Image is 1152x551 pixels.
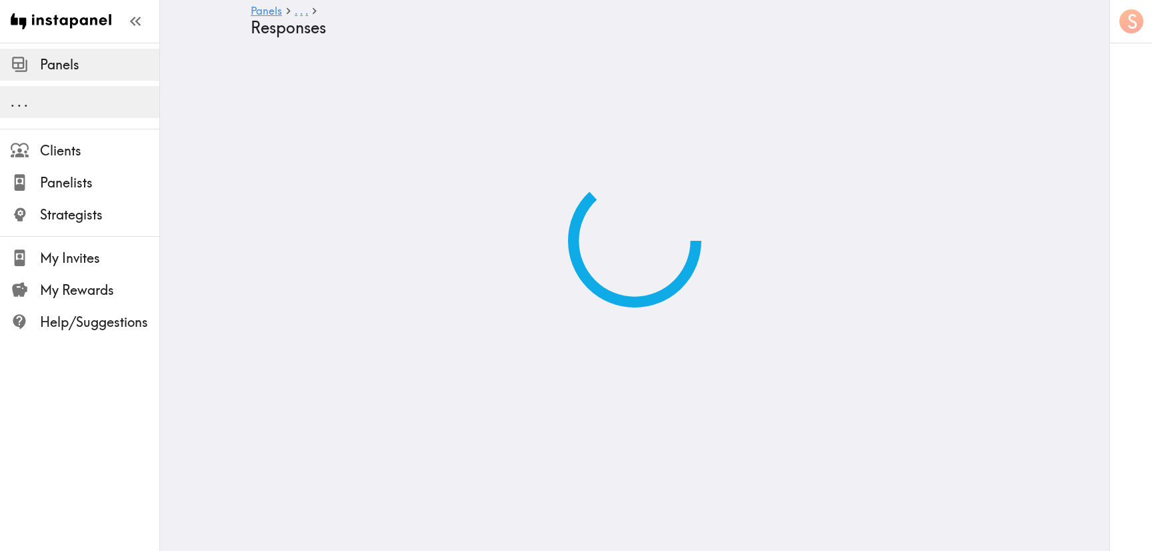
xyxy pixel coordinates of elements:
span: My Invites [40,249,159,267]
span: . [295,4,297,17]
span: . [300,4,303,17]
span: . [17,93,21,110]
span: Help/Suggestions [40,313,159,332]
span: . [11,93,15,110]
span: S [1127,10,1137,33]
span: Panels [40,55,159,74]
span: . [24,93,28,110]
span: My Rewards [40,281,159,300]
span: Strategists [40,205,159,224]
span: . [305,4,308,17]
h4: Responses [251,18,1008,37]
span: Clients [40,141,159,160]
a: ... [295,5,308,18]
button: S [1118,8,1145,35]
span: Panelists [40,173,159,192]
a: Panels [251,5,282,18]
